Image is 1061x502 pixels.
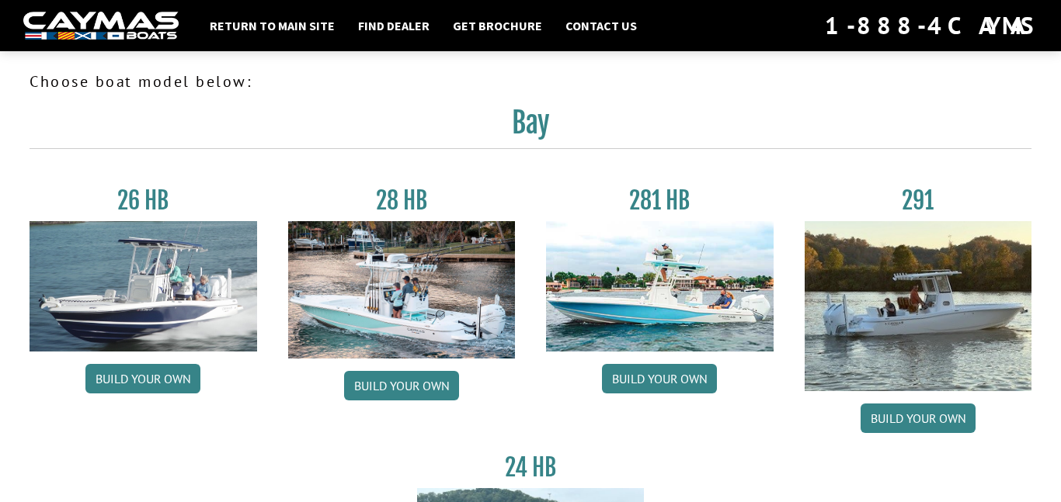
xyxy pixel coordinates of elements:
img: 28-hb-twin.jpg [546,221,774,351]
a: Build your own [602,364,717,393]
img: 291_Thumbnail.jpg [805,221,1032,391]
h3: 291 [805,186,1032,215]
img: white-logo-c9c8dbefe5ff5ceceb0f0178aa75bf4bb51f6bca0971e226c86eb53dfe498488.png [23,12,179,40]
img: 28_hb_thumbnail_for_caymas_connect.jpg [288,221,516,358]
h3: 24 HB [417,453,645,482]
p: Choose boat model below: [30,70,1031,93]
a: Get Brochure [445,16,550,36]
a: Build your own [85,364,200,393]
a: Build your own [344,371,459,400]
h2: Bay [30,106,1031,149]
div: 1-888-4CAYMAS [825,9,1038,43]
a: Build your own [861,403,976,433]
h3: 26 HB [30,186,257,215]
a: Contact Us [558,16,645,36]
h3: 28 HB [288,186,516,215]
a: Return to main site [202,16,343,36]
a: Find Dealer [350,16,437,36]
img: 26_new_photo_resized.jpg [30,221,257,351]
h3: 281 HB [546,186,774,215]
